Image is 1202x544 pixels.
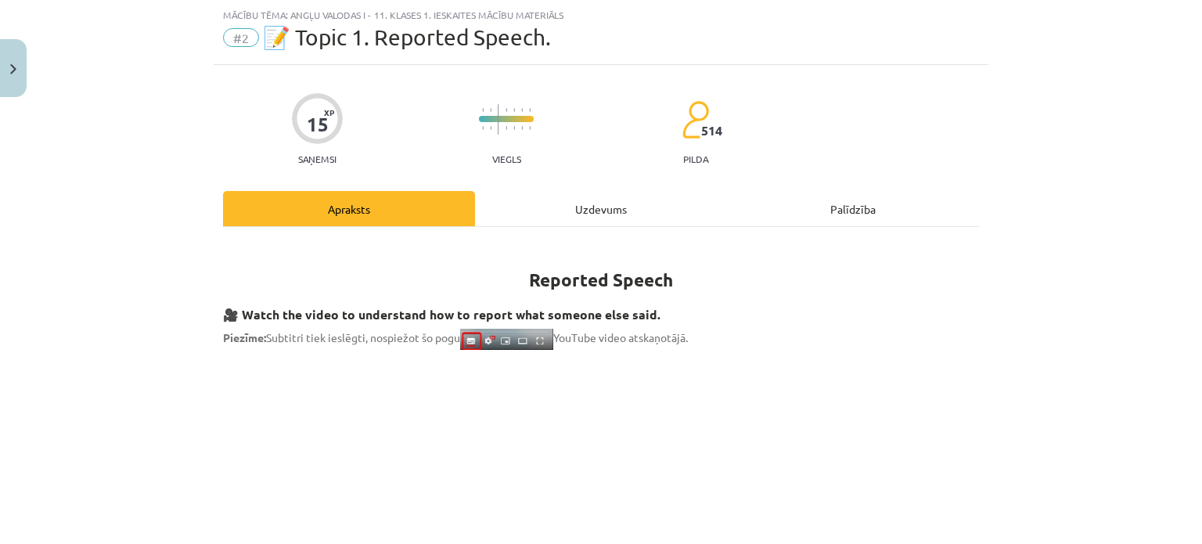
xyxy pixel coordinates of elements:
p: pilda [683,153,708,164]
img: icon-short-line-57e1e144782c952c97e751825c79c345078a6d821885a25fce030b3d8c18986b.svg [513,108,515,112]
img: icon-short-line-57e1e144782c952c97e751825c79c345078a6d821885a25fce030b3d8c18986b.svg [482,126,484,130]
strong: Reported Speech [529,268,673,291]
div: Mācību tēma: Angļu valodas i - 11. klases 1. ieskaites mācību materiāls [223,9,979,20]
span: 514 [701,124,722,138]
p: Viegls [492,153,521,164]
img: icon-short-line-57e1e144782c952c97e751825c79c345078a6d821885a25fce030b3d8c18986b.svg [482,108,484,112]
img: icon-close-lesson-0947bae3869378f0d4975bcd49f059093ad1ed9edebbc8119c70593378902aed.svg [10,64,16,74]
img: students-c634bb4e5e11cddfef0936a35e636f08e4e9abd3cc4e673bd6f9a4125e45ecb1.svg [682,100,709,139]
strong: Piezīme: [223,330,266,344]
img: icon-short-line-57e1e144782c952c97e751825c79c345078a6d821885a25fce030b3d8c18986b.svg [506,108,507,112]
img: icon-short-line-57e1e144782c952c97e751825c79c345078a6d821885a25fce030b3d8c18986b.svg [490,108,491,112]
img: icon-short-line-57e1e144782c952c97e751825c79c345078a6d821885a25fce030b3d8c18986b.svg [506,126,507,130]
img: icon-short-line-57e1e144782c952c97e751825c79c345078a6d821885a25fce030b3d8c18986b.svg [521,108,523,112]
p: Saņemsi [292,153,343,164]
img: icon-short-line-57e1e144782c952c97e751825c79c345078a6d821885a25fce030b3d8c18986b.svg [529,108,531,112]
img: icon-short-line-57e1e144782c952c97e751825c79c345078a6d821885a25fce030b3d8c18986b.svg [529,126,531,130]
div: 15 [307,113,329,135]
span: XP [324,108,334,117]
div: Palīdzība [727,191,979,226]
span: 📝 Topic 1. Reported Speech. [263,24,551,50]
div: Apraksts [223,191,475,226]
span: Subtitri tiek ieslēgti, nospiežot šo pogu YouTube video atskaņotājā. [223,330,688,344]
img: icon-short-line-57e1e144782c952c97e751825c79c345078a6d821885a25fce030b3d8c18986b.svg [490,126,491,130]
span: #2 [223,28,259,47]
div: Uzdevums [475,191,727,226]
img: icon-long-line-d9ea69661e0d244f92f715978eff75569469978d946b2353a9bb055b3ed8787d.svg [498,104,499,135]
img: icon-short-line-57e1e144782c952c97e751825c79c345078a6d821885a25fce030b3d8c18986b.svg [513,126,515,130]
img: icon-short-line-57e1e144782c952c97e751825c79c345078a6d821885a25fce030b3d8c18986b.svg [521,126,523,130]
strong: 🎥 Watch the video to understand how to report what someone else said. [223,306,660,322]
